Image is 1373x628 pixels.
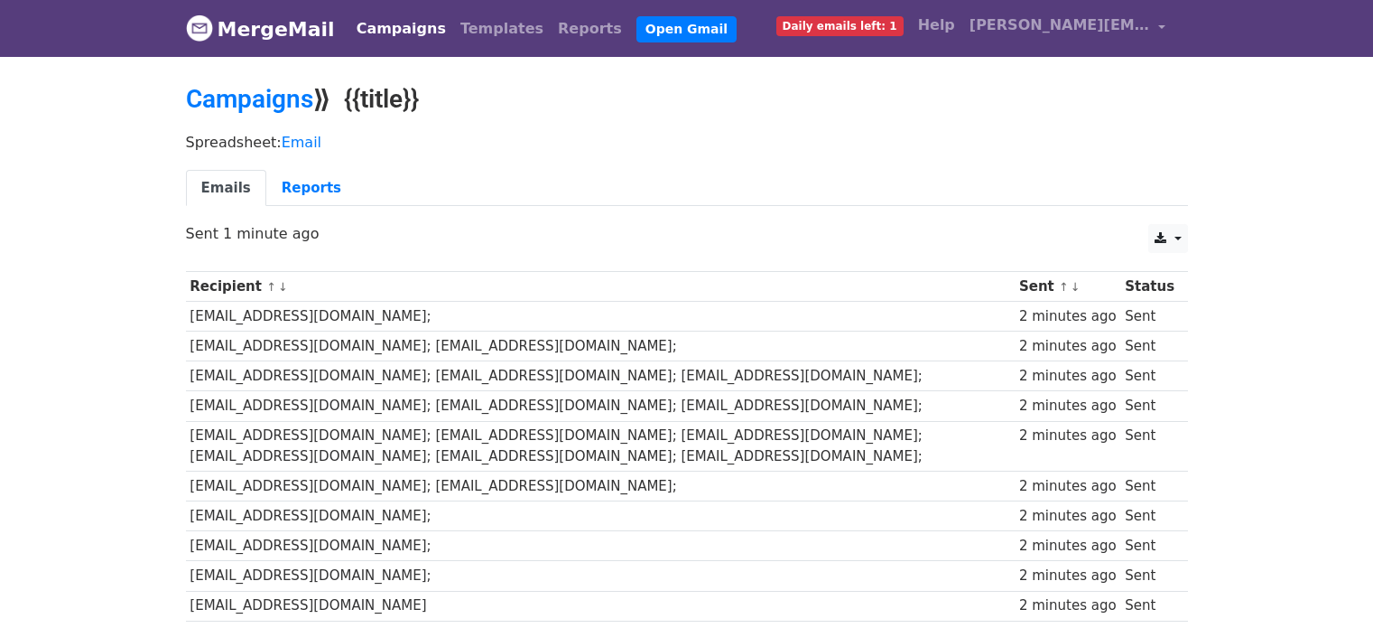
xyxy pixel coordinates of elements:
span: [PERSON_NAME][EMAIL_ADDRESS][DOMAIN_NAME] [969,14,1150,36]
th: Status [1120,272,1178,302]
a: Templates [453,11,551,47]
td: [EMAIL_ADDRESS][DOMAIN_NAME]; [EMAIL_ADDRESS][DOMAIN_NAME]; [EMAIL_ADDRESS][DOMAIN_NAME]; [186,391,1016,421]
td: Sent [1120,391,1178,421]
a: Help [911,7,962,43]
td: [EMAIL_ADDRESS][DOMAIN_NAME]; [EMAIL_ADDRESS][DOMAIN_NAME]; [EMAIL_ADDRESS][DOMAIN_NAME]; [EMAIL_... [186,421,1016,472]
td: [EMAIL_ADDRESS][DOMAIN_NAME]; [186,561,1016,591]
td: [EMAIL_ADDRESS][DOMAIN_NAME] [186,591,1016,621]
div: 2 minutes ago [1019,336,1117,357]
td: [EMAIL_ADDRESS][DOMAIN_NAME]; [EMAIL_ADDRESS][DOMAIN_NAME]; [186,472,1016,501]
a: [PERSON_NAME][EMAIL_ADDRESS][DOMAIN_NAME] [962,7,1174,50]
td: Sent [1120,332,1178,361]
th: Sent [1015,272,1120,302]
a: ↑ [266,280,276,294]
td: Sent [1120,302,1178,332]
a: ↑ [1059,280,1069,294]
a: Daily emails left: 1 [769,7,911,43]
div: 2 minutes ago [1019,426,1117,446]
td: [EMAIL_ADDRESS][DOMAIN_NAME]; [186,302,1016,332]
td: Sent [1120,472,1178,501]
span: Daily emails left: 1 [776,16,904,36]
td: Sent [1120,361,1178,391]
td: [EMAIL_ADDRESS][DOMAIN_NAME]; [186,531,1016,561]
td: Sent [1120,561,1178,591]
a: Reports [551,11,629,47]
td: [EMAIL_ADDRESS][DOMAIN_NAME]; [EMAIL_ADDRESS][DOMAIN_NAME]; [186,332,1016,361]
div: 2 minutes ago [1019,306,1117,327]
div: 2 minutes ago [1019,506,1117,527]
td: [EMAIL_ADDRESS][DOMAIN_NAME]; [186,501,1016,531]
td: Sent [1120,531,1178,561]
a: Reports [266,170,357,207]
td: Sent [1120,421,1178,472]
div: 2 minutes ago [1019,536,1117,557]
img: MergeMail logo [186,14,213,42]
p: Spreadsheet: [186,133,1188,152]
div: 2 minutes ago [1019,595,1117,616]
p: Sent 1 minute ago [186,224,1188,243]
a: Email [282,134,321,151]
a: ↓ [1071,280,1081,294]
th: Recipient [186,272,1016,302]
div: 2 minutes ago [1019,566,1117,586]
a: Campaigns [186,84,313,114]
a: Open Gmail [636,16,737,42]
div: 2 minutes ago [1019,366,1117,387]
div: 2 minutes ago [1019,396,1117,417]
a: ↓ [278,280,288,294]
h2: ⟫ {{title}} [186,84,1188,115]
td: Sent [1120,591,1178,621]
a: Emails [186,170,266,207]
td: Sent [1120,501,1178,531]
a: MergeMail [186,10,335,48]
td: [EMAIL_ADDRESS][DOMAIN_NAME]; [EMAIL_ADDRESS][DOMAIN_NAME]; [EMAIL_ADDRESS][DOMAIN_NAME]; [186,361,1016,391]
div: 2 minutes ago [1019,476,1117,497]
a: Campaigns [349,11,453,47]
